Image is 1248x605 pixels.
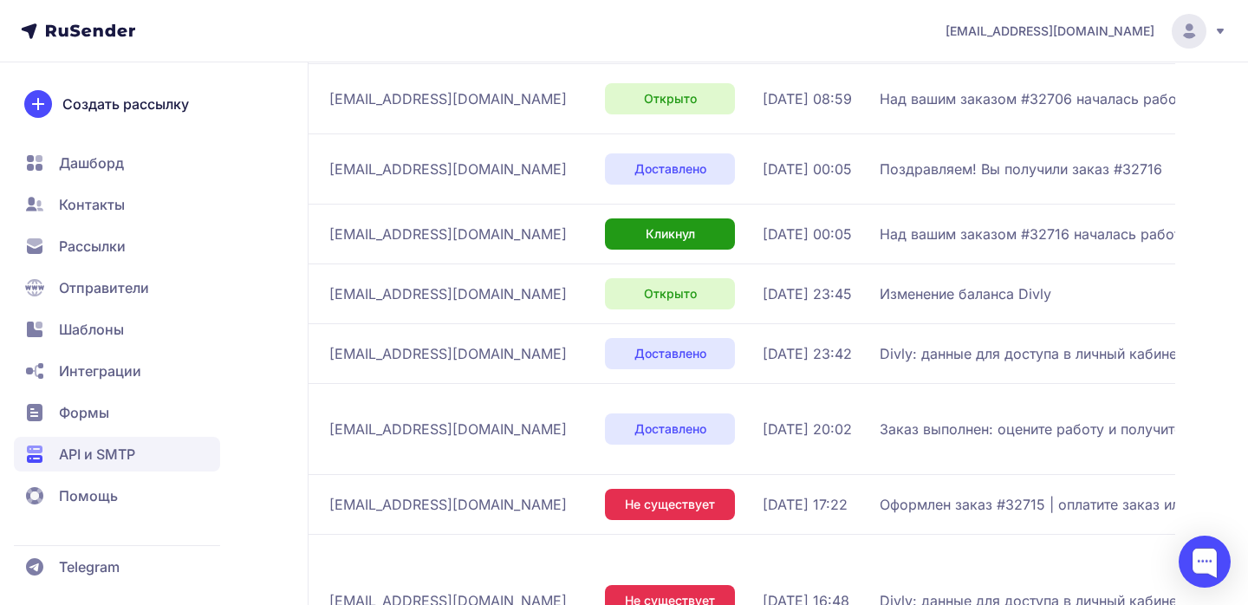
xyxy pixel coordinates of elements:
[880,159,1162,179] span: Поздравляем! Вы получили заказ #32716
[329,283,567,304] span: [EMAIL_ADDRESS][DOMAIN_NAME]
[880,343,1183,364] span: Divly: данные для доступа в личный кабинет
[763,283,852,304] span: [DATE] 23:45
[763,419,852,439] span: [DATE] 20:02
[946,23,1154,40] span: [EMAIL_ADDRESS][DOMAIN_NAME]
[880,283,1051,304] span: Изменение баланса Divly
[59,319,124,340] span: Шаблоны
[59,153,124,173] span: Дашборд
[59,402,109,423] span: Формы
[644,285,697,302] span: Открыто
[646,225,695,243] span: Кликнул
[880,224,1188,244] span: Над вашим заказом #32716 началась работа
[763,494,848,515] span: [DATE] 17:22
[329,159,567,179] span: [EMAIL_ADDRESS][DOMAIN_NAME]
[329,419,567,439] span: [EMAIL_ADDRESS][DOMAIN_NAME]
[634,420,706,438] span: Доставлено
[880,88,1191,109] span: Над вашим заказом #32706 началась работа
[625,496,715,513] span: Не существует
[329,88,567,109] span: [EMAIL_ADDRESS][DOMAIN_NAME]
[14,550,220,584] a: Telegram
[763,88,852,109] span: [DATE] 08:59
[59,444,135,465] span: API и SMTP
[59,236,126,257] span: Рассылки
[59,277,149,298] span: Отправители
[634,160,706,178] span: Доставлено
[59,485,118,506] span: Помощь
[763,224,852,244] span: [DATE] 00:05
[329,224,567,244] span: [EMAIL_ADDRESS][DOMAIN_NAME]
[329,494,567,515] span: [EMAIL_ADDRESS][DOMAIN_NAME]
[59,556,120,577] span: Telegram
[644,90,697,107] span: Открыто
[62,94,189,114] span: Создать рассылку
[329,343,567,364] span: [EMAIL_ADDRESS][DOMAIN_NAME]
[763,343,852,364] span: [DATE] 23:42
[59,361,141,381] span: Интеграции
[634,345,706,362] span: Доставлено
[763,159,852,179] span: [DATE] 00:05
[59,194,125,215] span: Контакты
